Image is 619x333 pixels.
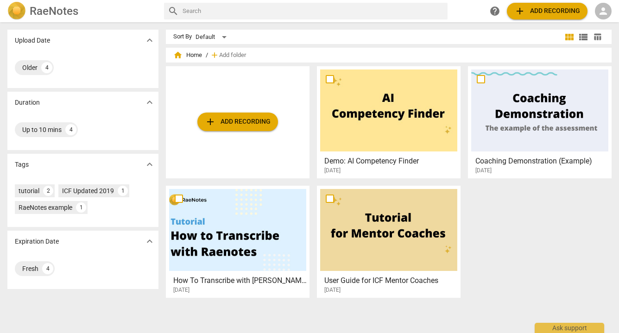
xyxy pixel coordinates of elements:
div: ICF Updated 2019 [62,186,114,195]
h2: RaeNotes [30,5,78,18]
div: Sort By [173,33,192,40]
span: Add recording [205,116,271,127]
span: view_module [564,31,575,43]
span: [DATE] [173,286,189,294]
a: Coaching Demonstration (Example)[DATE] [471,69,608,174]
h3: Demo: AI Competency Finder [324,156,458,167]
h3: How To Transcribe with RaeNotes [173,275,307,286]
span: expand_more [144,35,155,46]
input: Search [183,4,444,19]
div: 1 [118,186,128,196]
div: Default [196,30,230,44]
span: person [598,6,609,17]
p: Duration [15,98,40,107]
span: / [206,52,208,59]
p: Expiration Date [15,237,59,246]
h3: Coaching Demonstration (Example) [475,156,609,167]
p: Tags [15,160,29,170]
button: Show more [143,33,157,47]
span: add [205,116,216,127]
img: Logo [7,2,26,20]
div: Fresh [22,264,38,273]
span: [DATE] [475,167,492,175]
div: 4 [42,263,53,274]
a: LogoRaeNotes [7,2,157,20]
span: [DATE] [324,286,341,294]
div: RaeNotes example [19,203,72,212]
span: expand_more [144,159,155,170]
a: Help [486,3,503,19]
div: 2 [43,186,53,196]
h3: User Guide for ICF Mentor Coaches [324,275,458,286]
span: add [210,50,219,60]
button: Tile view [562,30,576,44]
div: Older [22,63,38,72]
div: 4 [65,124,76,135]
span: view_list [578,31,589,43]
div: 1 [76,202,86,213]
span: add [514,6,525,17]
button: Table view [590,30,604,44]
button: Show more [143,234,157,248]
a: Demo: AI Competency Finder[DATE] [320,69,457,174]
p: Upload Date [15,36,50,45]
div: Up to 10 mins [22,125,62,134]
div: 4 [41,62,52,73]
span: help [489,6,500,17]
span: Add folder [219,52,246,59]
span: Home [173,50,202,60]
span: search [168,6,179,17]
span: Add recording [514,6,580,17]
a: How To Transcribe with [PERSON_NAME][DATE] [169,189,306,294]
button: List view [576,30,590,44]
span: [DATE] [324,167,341,175]
button: Upload [507,3,587,19]
span: home [173,50,183,60]
button: Show more [143,95,157,109]
div: tutorial [19,186,39,195]
span: expand_more [144,97,155,108]
span: table_chart [593,32,602,41]
button: Show more [143,157,157,171]
button: Upload [197,113,278,131]
span: expand_more [144,236,155,247]
div: Ask support [535,323,604,333]
a: User Guide for ICF Mentor Coaches[DATE] [320,189,457,294]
